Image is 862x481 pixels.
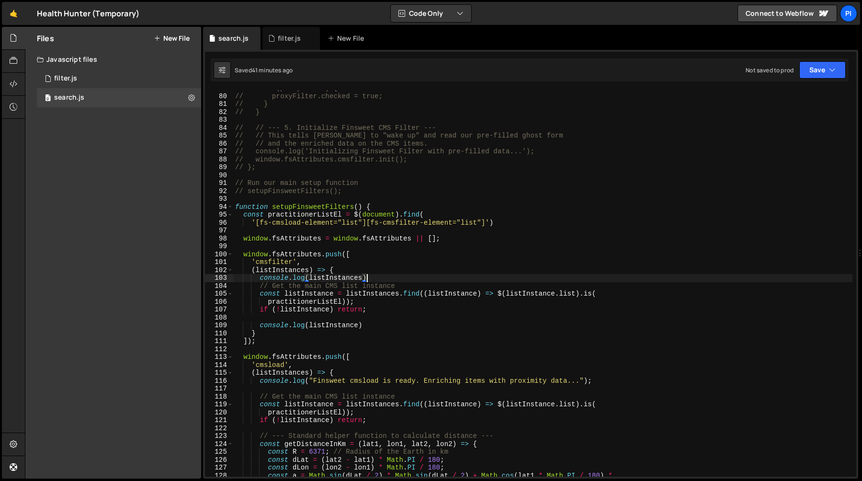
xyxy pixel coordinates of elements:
div: 86 [205,140,233,148]
div: 104 [205,282,233,290]
div: 117 [205,385,233,393]
div: Health Hunter (Temporary) [37,8,139,19]
button: Save [799,61,846,79]
div: 125 [205,448,233,456]
div: 119 [205,401,233,409]
div: 87 [205,148,233,156]
div: 88 [205,156,233,164]
div: 85 [205,132,233,140]
div: New File [328,34,368,43]
div: 41 minutes ago [252,66,293,74]
div: 124 [205,440,233,448]
div: 98 [205,235,233,243]
div: 102 [205,266,233,275]
div: 105 [205,290,233,298]
div: search.js [54,93,84,102]
div: 91 [205,179,233,187]
div: 101 [205,258,233,266]
div: 118 [205,393,233,401]
div: 122 [205,424,233,433]
div: 97 [205,227,233,235]
div: 116 [205,377,233,385]
div: 115 [205,369,233,377]
div: 92 [205,187,233,195]
a: 🤙 [2,2,25,25]
div: 89 [205,163,233,172]
div: filter.js [278,34,301,43]
span: 0 [45,95,51,103]
div: 108 [205,314,233,322]
div: 123 [205,432,233,440]
div: 111 [205,337,233,345]
div: filter.js [54,74,77,83]
div: 80 [205,92,233,101]
div: 99 [205,242,233,251]
div: 94 [205,203,233,211]
button: New File [154,34,190,42]
div: 109 [205,321,233,330]
div: search.js [218,34,249,43]
div: 121 [205,416,233,424]
div: 112 [205,345,233,354]
div: 96 [205,219,233,227]
div: 90 [205,172,233,180]
div: 103 [205,274,233,282]
div: 81 [205,100,233,108]
div: 113 [205,353,233,361]
div: 114 [205,361,233,369]
a: Pi [840,5,857,22]
div: 93 [205,195,233,203]
div: 16494/45041.js [37,88,201,107]
div: 16494/44708.js [37,69,201,88]
div: 95 [205,211,233,219]
div: 100 [205,251,233,259]
div: Saved [235,66,293,74]
div: Javascript files [25,50,201,69]
div: 82 [205,108,233,116]
div: Not saved to prod [746,66,794,74]
div: 83 [205,116,233,124]
div: 110 [205,330,233,338]
div: 127 [205,464,233,472]
div: 106 [205,298,233,306]
div: 126 [205,456,233,464]
div: 107 [205,306,233,314]
div: 128 [205,472,233,480]
a: Connect to Webflow [737,5,837,22]
div: 84 [205,124,233,132]
h2: Files [37,33,54,44]
div: 120 [205,409,233,417]
button: Code Only [391,5,471,22]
